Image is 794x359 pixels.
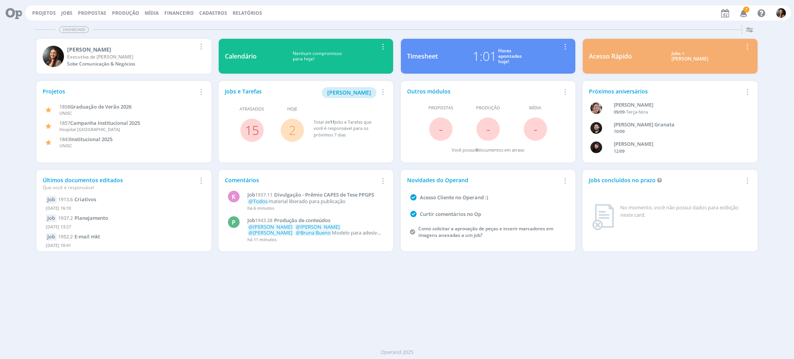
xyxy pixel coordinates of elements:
div: No momento, você não possui dados para exibição neste card. [620,204,748,219]
span: - [439,121,443,137]
a: Curtir comentários no Op [420,211,481,217]
div: [DATE] 10:41 [46,241,202,252]
img: A [590,102,602,114]
span: Hoje [287,106,297,112]
a: B[PERSON_NAME]Executiva de [PERSON_NAME]Sobe Comunicação & Negócios [36,39,211,74]
span: Criativos [74,196,96,203]
div: Acesso Rápido [589,52,632,61]
span: 1937.2 [58,215,73,221]
a: Mídia [145,10,159,16]
div: Que você é responsável [43,184,196,191]
div: Job [46,233,57,241]
span: @[PERSON_NAME] [249,223,292,230]
div: Timesheet [407,52,438,61]
span: [PERSON_NAME] [327,89,371,96]
span: Terça-feira [626,109,648,115]
a: 1858Graduação de Verão 2026 [59,103,131,110]
div: P [228,216,240,228]
span: 1857 [59,119,70,126]
div: Calendário [225,52,257,61]
span: Planejamento [74,214,108,221]
div: Próximos aniversários [589,87,742,95]
div: Nenhum compromisso para hoje! [257,51,378,62]
span: UNISC [59,143,72,148]
div: [DATE] 13:27 [46,222,202,233]
div: Executiva de Contas Pleno [67,54,196,60]
span: 11 [330,119,335,125]
span: @[PERSON_NAME] [249,229,292,236]
div: Total de Jobs e Tarefas que você é responsável para os próximos 7 dias [314,119,379,138]
span: Divulgação - Prêmio CAPES de Tese PPGPS [274,191,374,198]
span: - [486,121,490,137]
span: 09/09 [614,109,625,115]
div: K [228,191,240,202]
a: 1952.2E-mail mkt [58,233,100,240]
a: Timesheet1:01Horasapontadashoje! [401,39,576,74]
div: Você possui documentos em atraso [452,147,525,154]
a: Job1943.38Produção de conteúdos [247,217,383,224]
span: 0 [476,147,478,153]
span: 1913.6 [58,196,73,203]
a: Job1937.11Divulgação - Prêmio CAPES de Tese PPGPS [247,192,383,198]
span: há 6 minutos [247,205,274,211]
div: Jobs > [PERSON_NAME] [638,51,742,62]
div: - [614,109,739,116]
span: Produção [476,105,500,111]
div: Comentários [225,176,378,184]
div: Sobe Comunicação & Negócios [67,60,196,67]
span: @[PERSON_NAME] [296,223,340,230]
button: Produção [110,10,142,16]
span: Produção de conteúdos [274,217,330,224]
div: Projetos [43,87,196,95]
span: 1937.11 [255,192,273,198]
div: Outros módulos [407,87,560,95]
div: Beatriz Luchese [67,45,196,54]
a: [PERSON_NAME] [322,88,376,96]
div: Últimos documentos editados [43,176,196,191]
img: B [776,8,786,18]
a: 15 [245,122,259,138]
span: Propostas [428,105,453,111]
span: Dashboard [59,26,89,33]
a: 1857Campanha Institucional 2025 [59,119,140,126]
span: Institucional 2025 [70,136,112,143]
button: Projetos [30,10,58,16]
img: B [590,122,602,134]
a: Jobs [61,10,72,16]
div: Bruno Corralo Granata [614,121,739,129]
span: Graduação de Verão 2026 [70,103,131,110]
p: material liberado para publicação [247,198,383,205]
span: Mídia [529,105,541,111]
a: Acesso Cliente no Operand :) [420,194,488,201]
button: [PERSON_NAME] [322,87,376,98]
span: 1843 [59,136,70,143]
button: B [776,6,786,20]
div: Horas apontadas hoje! [498,48,522,65]
span: 7 [743,7,749,12]
img: L [590,142,602,153]
span: @Todos [249,198,268,205]
a: Produção [112,10,139,16]
a: Relatórios [233,10,262,16]
div: Luana da Silva de Andrade [614,140,739,148]
span: 1858 [59,103,70,110]
span: UNISC [59,110,72,116]
span: E-mail mkt [74,233,100,240]
button: Financeiro [162,10,196,16]
div: Job [46,196,57,204]
span: Atrasados [240,106,264,112]
img: dashboard_not_found.png [592,204,614,230]
span: 12/09 [614,148,625,154]
div: Aline Beatriz Jackisch [614,101,739,109]
div: 1:01 [473,47,497,66]
span: - [533,121,537,137]
div: Novidades do Operand [407,176,560,184]
span: há 11 minutos [247,236,276,242]
div: Jobs concluídos no prazo [589,176,742,184]
button: 7 [735,6,751,20]
p: Modelo para adesivos concluido, se encontra [247,224,383,236]
span: Propostas [78,10,106,16]
button: Relatórios [230,10,264,16]
a: Financeiro [164,10,194,16]
div: Job [46,214,57,222]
